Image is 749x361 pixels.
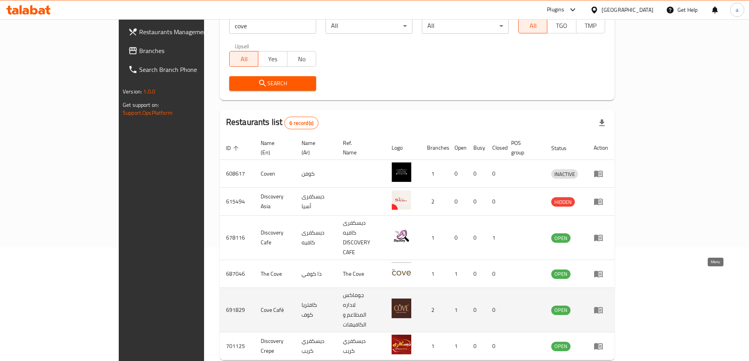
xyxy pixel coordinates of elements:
span: Search [236,79,310,88]
td: 0 [486,332,505,360]
span: a [736,5,738,14]
span: All [522,20,544,31]
button: All [229,51,258,67]
h2: Restaurants list [226,116,318,129]
div: Menu [594,197,608,206]
div: Menu [594,233,608,242]
div: [GEOGRAPHIC_DATA] [602,5,653,14]
td: 1 [448,288,467,332]
img: Discovery Asia [392,190,411,210]
span: Ref. Name [343,138,376,157]
td: ديسكفري كريب [295,332,336,360]
td: 1 [421,216,448,260]
td: 1 [421,160,448,188]
span: Name (Ar) [302,138,327,157]
div: Menu [594,169,608,178]
td: Discovery Asia [254,188,295,216]
th: Busy [467,136,486,160]
td: 1 [486,216,505,260]
span: POS group [511,138,536,157]
div: Total records count [284,117,318,129]
td: 0 [486,288,505,332]
td: 0 [467,216,486,260]
label: Upsell [235,43,249,49]
span: HIDDEN [551,198,575,207]
span: INACTIVE [551,170,578,179]
span: 1.0.0 [143,86,155,97]
button: Yes [258,51,287,67]
div: Plugins [547,5,564,15]
img: Coven [392,162,411,182]
span: OPEN [551,234,570,243]
span: All [233,53,255,65]
span: Status [551,143,577,153]
img: Discovery Cafe [392,226,411,246]
span: OPEN [551,342,570,351]
button: No [287,51,316,67]
table: enhanced table [220,136,615,360]
td: 2 [421,188,448,216]
td: كافتريا كوف [295,288,336,332]
td: كوفن [295,160,336,188]
td: 0 [486,188,505,216]
button: TGO [547,18,576,33]
td: Discovery Crepe [254,332,295,360]
span: Branches [139,46,237,55]
button: All [518,18,547,33]
td: 0 [486,160,505,188]
td: 1 [448,332,467,360]
td: ديسكفرى أسيا [295,188,336,216]
div: OPEN [551,233,570,243]
span: Version: [123,86,142,97]
img: Discovery Crepe [392,335,411,354]
span: OPEN [551,269,570,279]
a: Restaurants Management [122,22,244,41]
div: All [422,18,509,34]
a: Search Branch Phone [122,60,244,79]
button: TMP [576,18,605,33]
th: Action [587,136,615,160]
td: ديسكفرى كافيه DISCOVERY CAFE [337,216,386,260]
div: All [326,18,412,34]
img: Cove Cafè [392,299,411,318]
input: Search for restaurant name or ID.. [229,18,316,34]
td: ديسكفرى كافيه [295,216,336,260]
th: Branches [421,136,448,160]
td: 0 [467,260,486,288]
div: Export file [593,114,611,132]
td: The Cove [337,260,386,288]
th: Open [448,136,467,160]
td: Discovery Cafe [254,216,295,260]
th: Logo [385,136,421,160]
span: Name (En) [261,138,286,157]
span: TMP [580,20,602,31]
span: 6 record(s) [285,119,318,127]
span: No [291,53,313,65]
td: Coven [254,160,295,188]
td: 0 [467,160,486,188]
span: Yes [261,53,284,65]
td: 2 [421,288,448,332]
span: Get support on: [123,100,159,110]
td: جوماكس لاداره المطاعم و الكافيهات [337,288,386,332]
div: HIDDEN [551,197,575,207]
td: 0 [486,260,505,288]
td: 1 [421,260,448,288]
img: The Cove [392,262,411,282]
td: Cove Cafè [254,288,295,332]
span: TGO [550,20,573,31]
div: INACTIVE [551,169,578,179]
td: 0 [448,188,467,216]
td: 0 [467,288,486,332]
a: Support.OpsPlatform [123,108,173,118]
td: ذا كوفي [295,260,336,288]
td: 1 [421,332,448,360]
span: OPEN [551,306,570,315]
div: Menu [594,269,608,279]
td: The Cove [254,260,295,288]
td: ديسكفري كريب [337,332,386,360]
td: 1 [448,260,467,288]
span: Search Branch Phone [139,65,237,74]
td: 0 [448,160,467,188]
